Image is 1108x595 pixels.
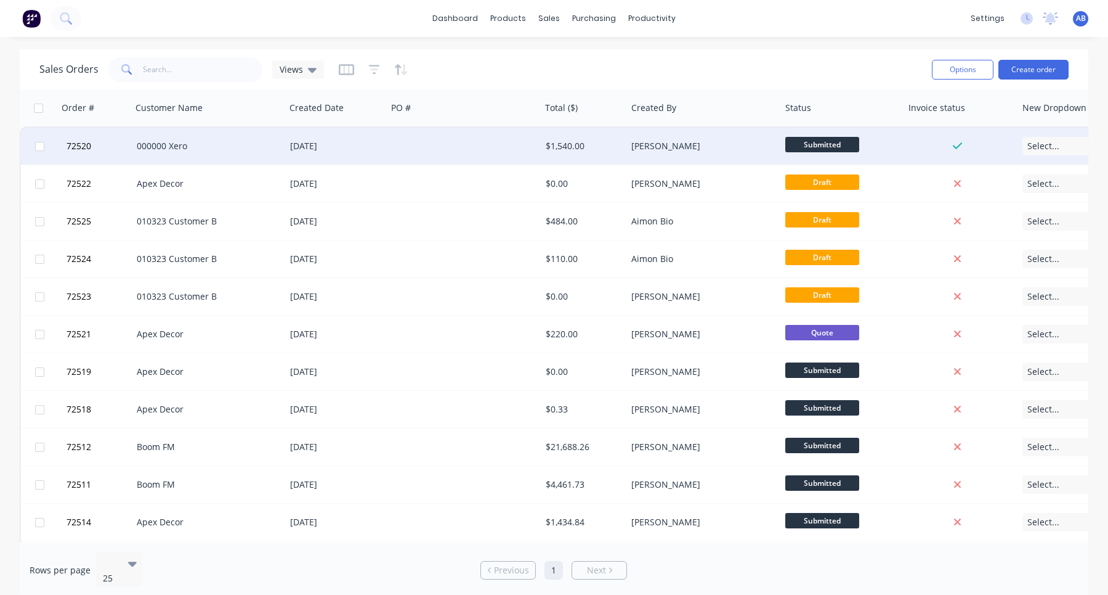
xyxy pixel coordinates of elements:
div: Boom FM [137,478,273,491]
button: 72523 [63,278,137,315]
span: Select... [1027,328,1059,340]
h1: Sales Orders [39,64,99,75]
button: 72519 [63,353,137,390]
div: 010323 Customer B [137,215,273,228]
span: Previous [494,564,529,577]
div: 25 [103,572,118,585]
a: Previous page [481,564,535,577]
div: $110.00 [546,253,618,265]
div: $1,434.84 [546,516,618,528]
span: Submitted [785,137,859,152]
div: 010323 Customer B [137,290,273,303]
div: [DATE] [290,253,382,265]
span: Select... [1027,516,1059,528]
button: 72514 [63,504,137,541]
div: $4,461.73 [546,478,618,491]
div: sales [532,9,566,28]
span: Select... [1027,478,1059,491]
div: [PERSON_NAME] [631,516,768,528]
span: Select... [1027,366,1059,378]
div: [DATE] [290,516,382,528]
span: Submitted [785,475,859,491]
div: settings [964,9,1011,28]
div: $0.33 [546,403,618,416]
button: 72525 [63,203,137,240]
span: Select... [1027,215,1059,228]
div: Created By [631,102,676,114]
span: Select... [1027,178,1059,190]
div: Apex Decor [137,366,273,378]
span: 72511 [67,478,91,491]
div: 000000 Xero [137,140,273,152]
div: $21,688.26 [546,441,618,453]
div: Order # [62,102,94,114]
div: $484.00 [546,215,618,228]
div: [DATE] [290,328,382,340]
div: $0.00 [546,366,618,378]
div: Total ($) [545,102,578,114]
button: Create order [998,60,1069,80]
div: [DATE] [290,403,382,416]
button: 72511 [63,466,137,503]
span: Select... [1027,441,1059,453]
div: purchasing [566,9,622,28]
div: Aimon Bio [631,215,768,228]
span: 72521 [67,328,91,340]
button: 72518 [63,391,137,428]
div: Boom FM [137,441,273,453]
span: Next [587,564,606,577]
button: Options [932,60,993,80]
div: 010323 Customer B [137,253,273,265]
div: [PERSON_NAME] [631,178,768,190]
button: 72515 [63,541,137,578]
div: Apex Decor [137,516,273,528]
button: 72521 [63,316,137,353]
span: 72518 [67,403,91,416]
span: Select... [1027,403,1059,416]
div: [PERSON_NAME] [631,478,768,491]
span: Select... [1027,140,1059,152]
span: Select... [1027,290,1059,303]
span: Submitted [785,513,859,528]
div: [PERSON_NAME] [631,441,768,453]
div: $1,540.00 [546,140,618,152]
div: Status [785,102,811,114]
span: Select... [1027,253,1059,265]
span: 72524 [67,253,91,265]
span: Draft [785,174,859,190]
div: Created Date [289,102,344,114]
span: 72512 [67,441,91,453]
a: dashboard [426,9,484,28]
span: 72519 [67,366,91,378]
span: 72514 [67,516,91,528]
div: Apex Decor [137,328,273,340]
div: [DATE] [290,140,382,152]
div: $0.00 [546,178,618,190]
button: 72520 [63,128,137,165]
button: 72522 [63,165,137,202]
span: Quote [785,325,859,340]
a: Next page [572,564,626,577]
span: AB [1076,13,1086,24]
div: [DATE] [290,178,382,190]
span: Draft [785,287,859,303]
div: Invoice status [908,102,965,114]
span: Submitted [785,400,859,416]
img: Factory [22,9,41,28]
span: Rows per page [30,564,91,577]
div: [PERSON_NAME] [631,328,768,340]
div: PO # [391,102,411,114]
div: [PERSON_NAME] [631,290,768,303]
span: 72520 [67,140,91,152]
div: [DATE] [290,366,382,378]
span: 72523 [67,290,91,303]
ul: Pagination [475,561,632,580]
div: New Dropdown [1022,102,1086,114]
div: [PERSON_NAME] [631,366,768,378]
span: Submitted [785,363,859,378]
button: 72524 [63,240,137,277]
span: Draft [785,212,859,228]
div: products [484,9,532,28]
div: Aimon Bio [631,253,768,265]
div: Apex Decor [137,403,273,416]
